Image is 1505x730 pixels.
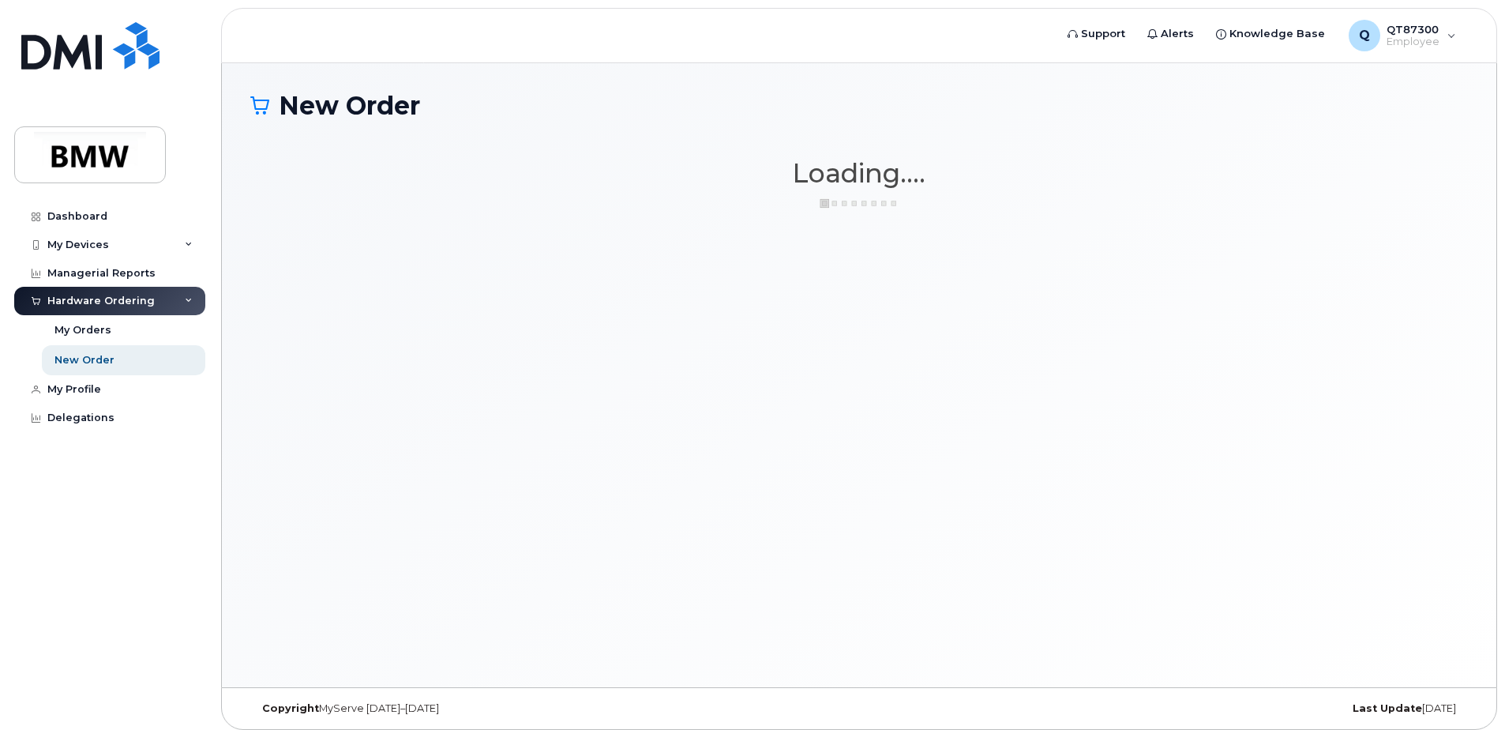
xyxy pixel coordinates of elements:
div: [DATE] [1062,702,1468,715]
strong: Last Update [1353,702,1422,714]
div: MyServe [DATE]–[DATE] [250,702,656,715]
h1: New Order [250,92,1468,119]
img: ajax-loader-3a6953c30dc77f0bf724df975f13086db4f4c1262e45940f03d1251963f1bf2e.gif [820,198,899,209]
h1: Loading.... [250,159,1468,187]
strong: Copyright [262,702,319,714]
